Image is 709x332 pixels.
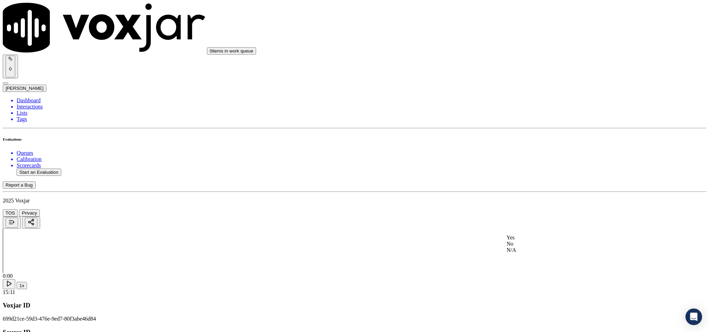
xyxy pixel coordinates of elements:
[17,169,61,176] button: Start an Evaluation
[17,97,706,104] a: Dashboard
[17,282,27,289] button: 1x
[8,66,12,72] p: 0
[6,56,15,77] button: 0
[6,86,44,91] span: [PERSON_NAME]
[19,209,40,217] button: Privacy
[17,162,706,169] a: Scorecards
[17,150,706,156] a: Queues
[3,3,206,53] img: voxjar logo
[3,209,18,217] button: TOS
[3,302,706,309] h3: Voxjar ID
[3,55,18,78] button: 0
[3,137,706,141] h6: Evaluations
[17,156,706,162] a: Calibration
[3,85,46,92] button: [PERSON_NAME]
[17,110,706,116] a: Lists
[685,309,702,325] div: Open Intercom Messenger
[17,116,706,122] a: Tags
[17,104,706,110] a: Interactions
[3,198,706,204] p: 2025 Voxjar
[207,47,256,55] button: 0items in work queue
[3,273,706,279] div: 0:00
[3,289,706,295] div: 15:11
[3,181,36,189] button: Report a Bug
[3,316,706,322] p: 699d21ce-59d3-476e-9ed7-80f3abe46d84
